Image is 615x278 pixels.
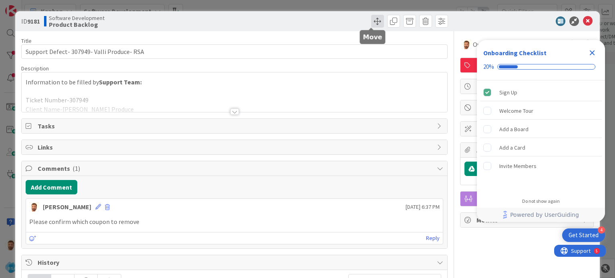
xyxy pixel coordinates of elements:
div: Welcome Tour [499,106,533,116]
div: Welcome Tour is incomplete. [480,102,602,120]
div: Close Checklist [586,46,599,59]
span: Dates [476,82,579,91]
div: Onboarding Checklist [483,48,547,58]
span: Mirrors [476,194,579,204]
img: AS [29,202,39,212]
div: Add a Card is incomplete. [480,139,602,156]
p: Information to be filled by [26,78,443,87]
span: Attachments [476,145,579,155]
span: Support [17,1,36,11]
span: Block [476,103,579,112]
img: AS [462,40,471,49]
span: Comments [38,164,432,173]
div: 5 [42,3,44,10]
div: Checklist Container [477,40,605,222]
div: Add a Card [499,143,525,152]
span: ( 1 ) [72,164,80,172]
div: Open Get Started checklist, remaining modules: 4 [562,228,605,242]
label: Title [21,37,32,44]
strong: Support Team: [99,78,142,86]
div: Checklist items [477,80,605,193]
span: [DATE] 6:37 PM [406,203,440,211]
span: Powered by UserGuiding [510,210,579,220]
div: Add a Board is incomplete. [480,120,602,138]
span: Owner [473,40,491,49]
input: type card name here... [21,44,447,59]
div: [PERSON_NAME] [43,202,91,212]
b: Product Backlog [49,21,105,28]
div: 4 [598,226,605,234]
button: Add Comment [26,180,77,194]
b: 9181 [27,17,40,25]
div: Footer [477,208,605,222]
div: Sign Up is complete. [480,84,602,101]
span: ID [21,16,40,26]
div: Add a Board [499,124,529,134]
div: Checklist progress: 20% [483,63,599,70]
div: Invite Members is incomplete. [480,157,602,175]
div: Get Started [569,231,599,239]
span: Description [21,65,49,72]
span: Metrics [476,215,579,225]
p: Please confirm which coupon to remove [29,217,439,226]
div: Invite Members [499,161,537,171]
span: Tasks [38,121,432,131]
a: Powered by UserGuiding [481,208,601,222]
span: Watchers [508,40,534,49]
a: Reply [426,233,440,243]
span: Defects [476,60,579,70]
h5: Move [363,33,382,41]
div: Do not show again [522,198,560,204]
span: Custom Fields [476,124,579,134]
span: Software Development [49,15,105,21]
span: History [38,258,432,267]
span: Links [38,142,432,152]
div: 20% [483,63,494,70]
div: Sign Up [499,88,517,97]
